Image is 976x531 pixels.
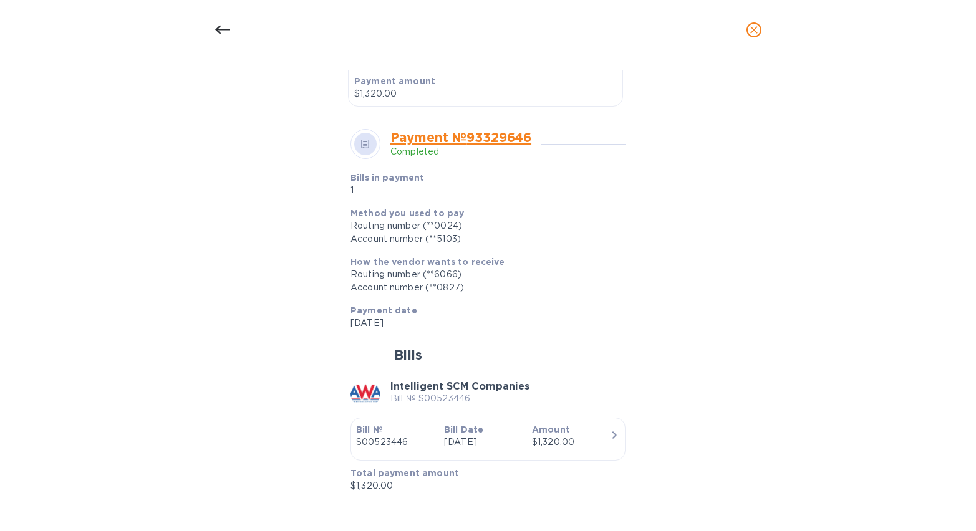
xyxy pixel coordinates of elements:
[390,130,531,145] a: Payment № 93329646
[350,232,616,246] div: Account number (**5103)
[390,145,531,158] p: Completed
[390,392,529,405] p: Bill № S00523446
[354,87,617,100] p: $1,320.00
[350,257,505,267] b: How the vendor wants to receive
[350,184,527,197] p: 1
[532,424,570,434] b: Amount
[350,268,616,281] div: Routing number (**6066)
[350,173,424,183] b: Bills in payment
[444,424,483,434] b: Bill Date
[356,424,383,434] b: Bill №
[350,208,464,218] b: Method you used to pay
[356,436,434,449] p: S00523446
[350,479,616,492] p: $1,320.00
[394,347,422,363] h2: Bills
[354,76,435,86] b: Payment amount
[444,436,522,449] p: [DATE]
[350,281,616,294] div: Account number (**0827)
[532,436,610,449] div: $1,320.00
[739,15,769,45] button: close
[350,219,616,232] div: Routing number (**0024)
[390,380,529,392] b: Intelligent SCM Companies
[350,317,616,330] p: [DATE]
[350,468,459,478] b: Total payment amount
[350,305,417,315] b: Payment date
[350,418,626,461] button: Bill №S00523446Bill Date[DATE]Amount$1,320.00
